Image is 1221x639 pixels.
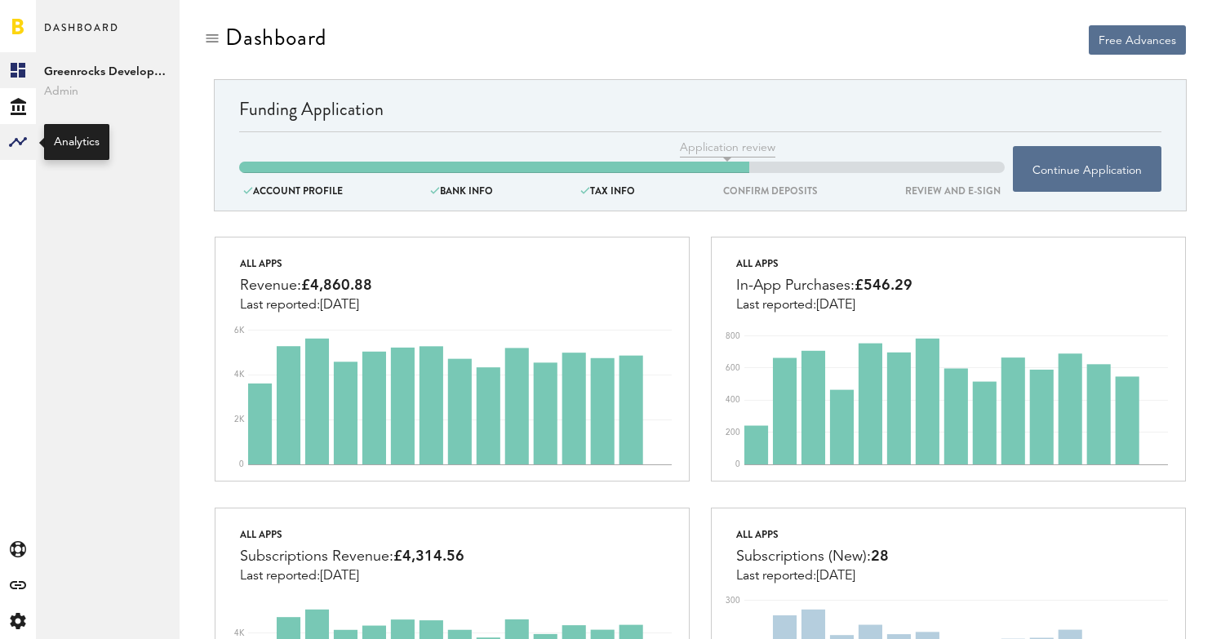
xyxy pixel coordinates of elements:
div: ACCOUNT PROFILE [239,182,347,200]
text: 200 [726,428,740,437]
span: £546.29 [855,278,912,293]
span: Greenrocks Development Ltd [44,62,171,82]
div: REVIEW AND E-SIGN [901,182,1005,200]
span: [DATE] [320,570,359,583]
div: Last reported: [736,569,889,584]
div: All apps [240,525,464,544]
div: tax info [576,182,639,200]
span: Support [34,11,93,26]
div: Funding Application [239,96,1161,131]
div: Last reported: [240,298,372,313]
text: 300 [726,597,740,605]
text: 0 [239,460,244,468]
span: £4,860.88 [301,278,372,293]
div: All apps [240,254,372,273]
div: Last reported: [240,569,464,584]
div: Dashboard [225,24,326,51]
span: £4,314.56 [393,549,464,564]
text: 6K [234,326,245,335]
text: 4K [234,629,245,637]
div: confirm deposits [719,182,822,200]
span: Admin [44,82,171,101]
span: Application review [680,140,775,158]
text: 600 [726,364,740,372]
button: Continue Application [1013,146,1161,192]
text: 4K [234,371,245,379]
text: 800 [726,332,740,340]
div: Subscriptions (New): [736,544,889,569]
span: 28 [871,549,889,564]
text: 2K [234,415,245,424]
div: In-App Purchases: [736,273,912,298]
div: Subscriptions Revenue: [240,544,464,569]
span: Dashboard [44,18,119,52]
div: All apps [736,525,889,544]
div: Last reported: [736,298,912,313]
text: 400 [726,396,740,404]
div: Analytics [54,134,100,150]
span: [DATE] [816,299,855,312]
div: Revenue: [240,273,372,298]
button: Free Advances [1089,25,1186,55]
span: [DATE] [320,299,359,312]
div: BANK INFO [426,182,497,200]
div: All apps [736,254,912,273]
text: 0 [735,460,740,468]
span: [DATE] [816,570,855,583]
